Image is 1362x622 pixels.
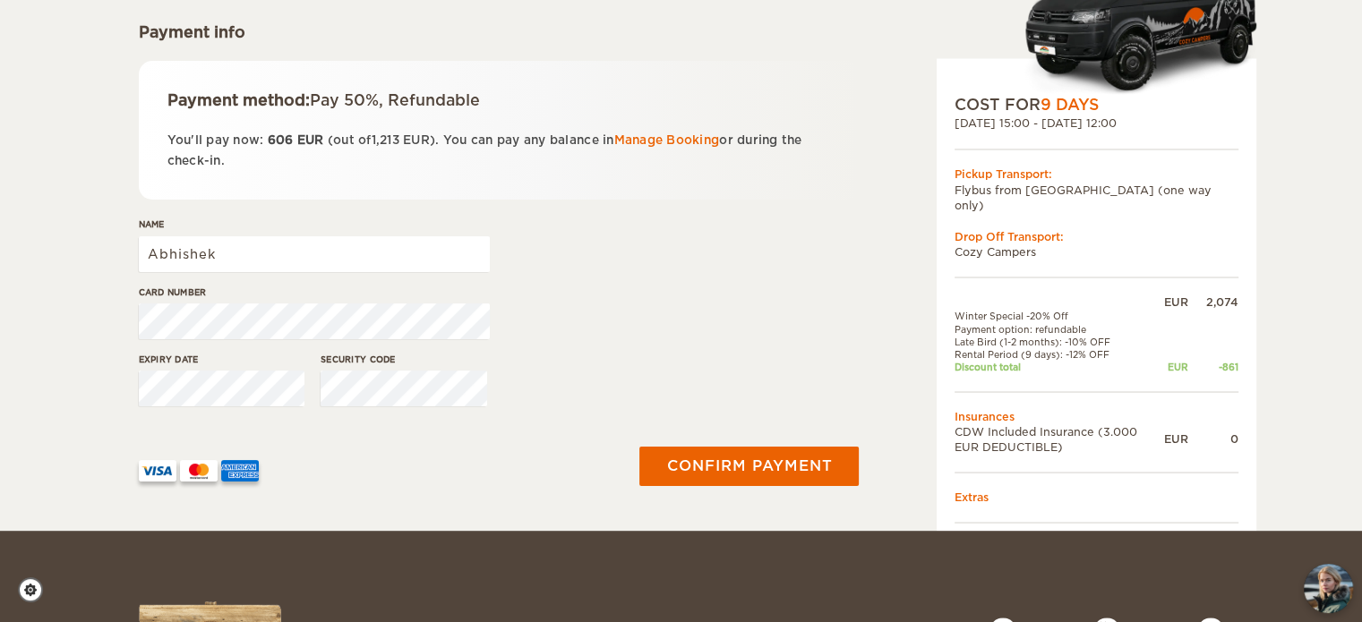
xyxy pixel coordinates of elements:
[955,94,1238,115] div: COST FOR
[180,460,218,481] img: mastercard
[955,116,1238,132] div: [DATE] 15:00 - [DATE] 12:00
[1164,294,1188,310] div: EUR
[1164,431,1188,447] div: EUR
[139,460,176,481] img: VISA
[955,310,1164,322] td: Winter Special -20% Off
[221,460,259,481] img: AMEX
[1188,431,1238,447] div: 0
[321,353,487,366] label: Security code
[372,133,399,147] span: 1,213
[1164,361,1188,373] div: EUR
[955,423,1164,454] td: CDW Included Insurance (3.000 EUR DEDUCTIBLE)
[18,577,55,602] a: Cookie settings
[1188,294,1238,310] div: 2,074
[139,285,490,299] label: Card number
[955,322,1164,335] td: Payment option: refundable
[310,91,480,109] span: Pay 50%, Refundable
[139,217,490,231] label: Name
[167,130,831,172] p: You'll pay now: (out of ). You can pay any balance in or during the check-in.
[955,361,1164,373] td: Discount total
[955,182,1238,212] td: Flybus from [GEOGRAPHIC_DATA] (one way only)
[1304,564,1353,613] button: chat-button
[1041,96,1099,114] span: 9 Days
[268,133,294,147] span: 606
[167,89,831,111] div: Payment method:
[1188,361,1238,373] div: -861
[955,243,1238,259] td: Cozy Campers
[955,335,1164,347] td: Late Bird (1-2 months): -10% OFF
[639,447,859,486] button: Confirm payment
[955,228,1238,243] div: Drop Off Transport:
[614,133,720,147] a: Manage Booking
[955,348,1164,361] td: Rental Period (9 days): -12% OFF
[139,21,860,43] div: Payment info
[403,133,430,147] span: EUR
[955,490,1238,505] td: Extras
[955,166,1238,182] div: Pickup Transport:
[139,353,305,366] label: Expiry date
[1304,564,1353,613] img: Freyja at Cozy Campers
[297,133,324,147] span: EUR
[955,408,1238,423] td: Insurances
